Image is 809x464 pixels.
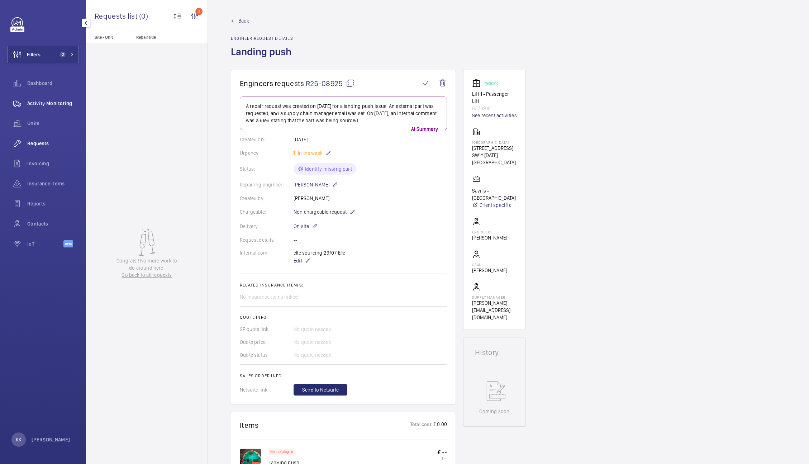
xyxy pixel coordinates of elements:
p: Savills - [GEOGRAPHIC_DATA] [472,187,517,202]
span: Send to Netsuite [302,386,339,393]
p: SW1Y [DATE] [GEOGRAPHIC_DATA] [472,152,517,166]
span: Reports [27,200,79,207]
span: 2 [60,52,66,57]
span: Back [238,17,249,24]
span: Engineers requests [240,79,304,88]
h2: Engineer request details [231,36,296,41]
p: £ -- [437,456,447,460]
h1: History [475,349,514,356]
button: Filters2 [7,46,79,63]
p: Total cost: [410,421,433,430]
p: [PERSON_NAME] [32,436,70,443]
p: Site - Unit [86,35,133,40]
p: [STREET_ADDRESS] [472,145,517,152]
p: £ -- [437,449,447,456]
span: Insurance items [27,180,79,187]
p: [PERSON_NAME][EMAIL_ADDRESS][DOMAIN_NAME] [472,299,517,321]
p: Repair title [136,35,184,40]
span: Activity Monitoring [27,100,79,107]
p: Coming soon [479,408,509,415]
h1: Items [240,421,259,430]
span: R25-08925 [306,79,354,88]
span: IoT [27,240,63,247]
p: Working [485,82,498,85]
span: Beta [63,240,73,247]
span: Requests [27,140,79,147]
p: KK [16,436,22,443]
p: [GEOGRAPHIC_DATA] [472,140,517,145]
p: [PERSON_NAME] [472,267,507,274]
p: Congrats ! No more work to do around here. [113,257,181,271]
p: 63789161 [472,105,517,112]
a: Client specific [472,202,517,209]
p: Engineer [472,230,507,234]
p: AI Summary [408,126,441,133]
span: Invoicing [27,160,79,167]
span: Contacts [27,220,79,227]
h1: Landing push [231,45,296,70]
p: £ 0.00 [433,421,447,430]
h2: Quote info [240,315,447,320]
span: Dashboard [27,80,79,87]
span: Units [27,120,79,127]
h2: Sales order info [240,373,447,378]
img: elevator.svg [472,79,484,87]
p: A repair request was created on [DATE] for a landing push issue. An external part was requested, ... [246,103,441,124]
p: Supply manager [472,295,517,299]
p: Non catalogue [270,450,293,453]
span: Non chargeable request [294,208,347,216]
p: [PERSON_NAME] [294,180,338,189]
a: Go back to all requests [113,271,181,279]
a: See recent activities [472,112,517,119]
button: Send to Netsuite [294,384,347,396]
p: CSM [472,262,507,267]
span: In the week [296,150,323,156]
p: [PERSON_NAME] [472,234,507,241]
p: On site [294,222,318,231]
span: Requests list [95,11,139,20]
p: Lift 1 - Passenger Lift [472,90,517,105]
span: Filters [27,51,41,58]
span: Edit [294,257,302,264]
h2: Related insurance item(s) [240,283,447,288]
